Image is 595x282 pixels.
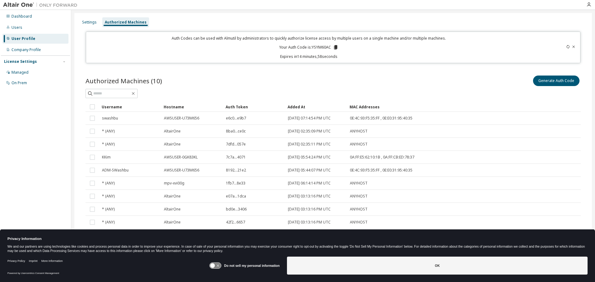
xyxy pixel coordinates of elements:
[288,129,331,134] span: [DATE] 02:35:09 PM UTC
[288,181,331,186] span: [DATE] 06:14:14 PM UTC
[288,116,331,121] span: [DATE] 07:14:54 PM UTC
[226,168,246,173] span: 8192...21e2
[3,2,81,8] img: Altair One
[226,102,283,112] div: Auth Token
[11,14,32,19] div: Dashboard
[11,47,41,52] div: Company Profile
[350,168,412,173] span: 0E:4C:93:F5:35:FF , 0E:E0:31:95:40:35
[164,194,181,199] span: AltairOne
[350,102,513,112] div: MAC Addresses
[164,220,181,225] span: AltairOne
[11,80,27,85] div: On Prem
[102,207,115,212] span: * (ANY)
[350,129,368,134] span: ANYHOST
[102,168,129,173] span: ADM-SWashbu
[279,45,338,50] p: Your Auth Code is: YSYM60AC
[90,54,528,59] p: Expires in 14 minutes, 58 seconds
[288,168,331,173] span: [DATE] 05:44:07 PM UTC
[288,155,331,160] span: [DATE] 05:54:24 PM UTC
[226,129,246,134] span: 8ba0...ce0c
[226,194,246,199] span: e07a...1dca
[11,70,29,75] div: Managed
[102,102,159,112] div: Username
[102,155,111,160] span: KKim
[288,207,331,212] span: [DATE] 03:13:16 PM UTC
[164,102,221,112] div: Hostname
[11,25,22,30] div: Users
[350,116,412,121] span: 0E:4C:93:F5:35:FF , 0E:E0:31:95:40:35
[164,116,199,121] span: AWSUSER-U73M656
[102,129,115,134] span: * (ANY)
[226,220,245,225] span: 42f2...6657
[350,220,368,225] span: ANYHOST
[288,220,331,225] span: [DATE] 03:13:16 PM UTC
[90,36,528,41] p: Auth Codes can be used with Almutil by administrators to quickly authorize license access by mult...
[102,220,115,225] span: * (ANY)
[164,181,184,186] span: mpv-xvi00g
[226,207,247,212] span: bd0e...3406
[164,142,181,147] span: AltairOne
[164,129,181,134] span: AltairOne
[226,181,245,186] span: 1fb7...8e33
[82,20,97,25] div: Settings
[350,181,368,186] span: ANYHOST
[102,181,115,186] span: * (ANY)
[164,207,181,212] span: AltairOne
[226,155,246,160] span: 7c7a...4071
[350,142,368,147] span: ANYHOST
[86,76,162,85] span: Authorized Machines (10)
[164,155,198,160] span: AWSUSER-0GK83KL
[226,116,246,121] span: e6c0...e9b7
[350,194,368,199] span: ANYHOST
[105,20,147,25] div: Authorized Machines
[288,102,345,112] div: Added At
[164,168,199,173] span: AWSUSER-U73M656
[533,76,580,86] button: Generate Auth Code
[11,36,35,41] div: User Profile
[226,142,246,147] span: 7dfd...057e
[4,59,37,64] div: License Settings
[350,155,414,160] span: 0A:FF:E5:62:10:1B , 0A:FF:CB:ED:78:37
[288,142,331,147] span: [DATE] 02:35:11 PM UTC
[102,194,115,199] span: * (ANY)
[102,142,115,147] span: * (ANY)
[102,116,118,121] span: swashbu
[350,207,368,212] span: ANYHOST
[288,194,331,199] span: [DATE] 03:13:16 PM UTC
